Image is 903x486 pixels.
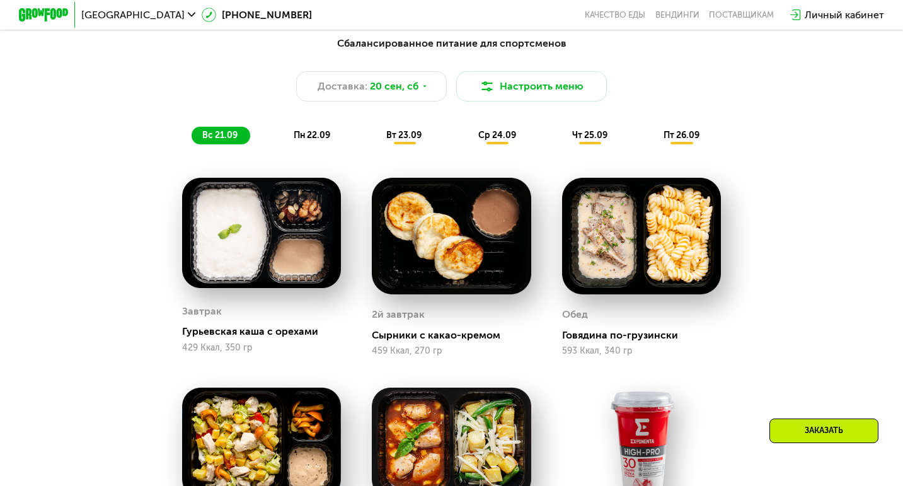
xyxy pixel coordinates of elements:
[562,305,588,324] div: Обед
[318,79,367,94] span: Доставка:
[386,130,422,141] span: вт 23.09
[372,305,425,324] div: 2й завтрак
[182,302,222,321] div: Завтрак
[294,130,330,141] span: пн 22.09
[585,10,645,20] a: Качество еды
[456,71,607,101] button: Настроить меню
[805,8,884,23] div: Личный кабинет
[182,325,351,338] div: Гурьевская каша с орехами
[202,130,238,141] span: вс 21.09
[769,419,878,443] div: Заказать
[370,79,418,94] span: 20 сен, сб
[562,346,721,356] div: 593 Ккал, 340 гр
[202,8,312,23] a: [PHONE_NUMBER]
[80,36,822,52] div: Сбалансированное питание для спортсменов
[562,329,731,342] div: Говядина по-грузински
[81,10,185,20] span: [GEOGRAPHIC_DATA]
[572,130,607,141] span: чт 25.09
[664,130,699,141] span: пт 26.09
[372,329,541,342] div: Сырники с какао-кремом
[372,346,531,356] div: 459 Ккал, 270 гр
[655,10,699,20] a: Вендинги
[709,10,774,20] div: поставщикам
[182,343,341,353] div: 429 Ккал, 350 гр
[478,130,516,141] span: ср 24.09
